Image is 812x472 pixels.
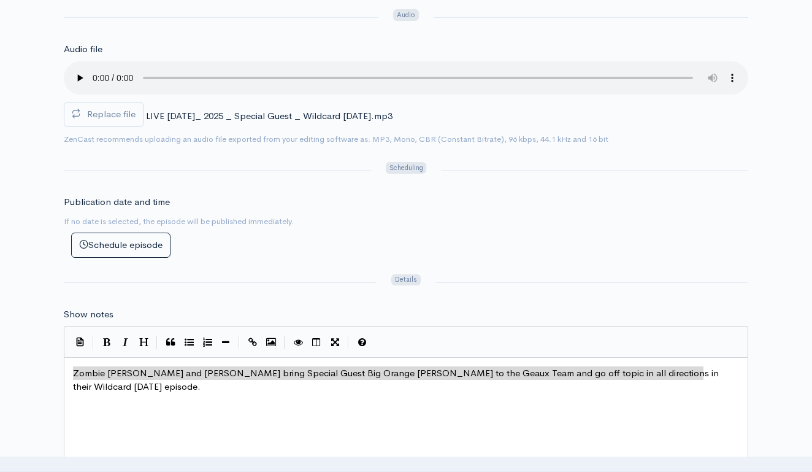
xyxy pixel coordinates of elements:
button: Quote [161,333,180,352]
span: Details [391,274,420,286]
span: LIVE [DATE]_ 2025 _ Special Guest _ Wildcard [DATE].mp3 [146,110,393,122]
span: Scheduling [386,162,426,174]
label: Publication date and time [64,195,170,209]
button: Create Link [243,333,262,352]
button: Bold [98,333,116,352]
button: Toggle Side by Side [307,333,326,352]
button: Heading [134,333,153,352]
button: Schedule episode [71,233,170,258]
span: Zombie [PERSON_NAME] and [PERSON_NAME] bring Special Guest Big Orange [PERSON_NAME] to the Geaux ... [73,367,721,393]
button: Toggle Preview [289,333,307,352]
i: | [156,336,158,350]
button: Insert Image [262,333,280,352]
i: | [284,336,285,350]
i: | [348,336,349,350]
i: | [239,336,240,350]
button: Insert Show Notes Template [71,332,89,350]
label: Show notes [64,308,113,322]
span: Audio [393,9,418,21]
span: Replace file [87,108,136,120]
button: Insert Horizontal Line [216,333,235,352]
small: If no date is selected, the episode will be published immediately. [64,216,294,226]
button: Toggle Fullscreen [326,333,344,352]
button: Generic List [180,333,198,352]
button: Numbered List [198,333,216,352]
label: Audio file [64,42,102,56]
button: Markdown Guide [353,333,371,352]
button: Italic [116,333,134,352]
small: ZenCast recommends uploading an audio file exported from your editing software as: MP3, Mono, CBR... [64,134,608,144]
i: | [93,336,94,350]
